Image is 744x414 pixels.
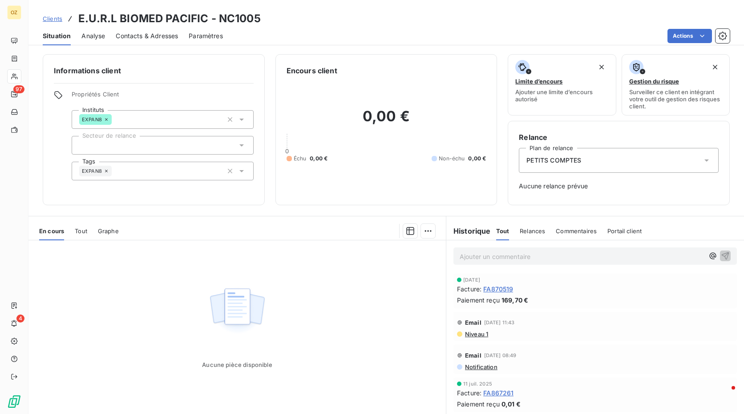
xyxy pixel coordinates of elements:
span: FA867261 [483,388,514,398]
span: Limite d’encours [515,78,562,85]
span: 0,01 € [501,399,521,409]
button: Limite d’encoursAjouter une limite d’encours autorisé [508,54,616,115]
span: Aucune relance prévue [519,182,719,191]
span: 11 juil. 2025 [463,381,492,386]
button: Gestion du risqueSurveiller ce client en intégrant votre outil de gestion des risques client. [622,54,730,115]
input: Ajouter une valeur [112,167,119,175]
span: En cours [39,227,64,235]
span: Échu [294,155,307,163]
span: FA870519 [483,284,513,294]
span: Surveiller ce client en intégrant votre outil de gestion des risques client. [629,88,722,110]
span: 4 [16,314,24,322]
span: Non-échu [439,155,465,163]
span: 0 [285,147,289,155]
span: Facture : [457,284,481,294]
iframe: Intercom live chat [714,384,735,405]
div: OZ [7,5,21,20]
h6: Informations client [54,65,254,76]
span: [DATE] [463,277,480,283]
span: Email [465,319,481,326]
img: Logo LeanPay [7,394,21,409]
h6: Historique [446,226,491,236]
span: Relances [520,227,545,235]
span: [DATE] 08:49 [484,353,517,358]
span: Facture : [457,388,481,398]
span: Propriétés Client [72,91,254,103]
span: Notification [464,363,497,370]
span: Analyse [81,32,105,40]
span: Aucune pièce disponible [202,361,272,368]
span: 0,00 € [310,155,328,163]
h6: Relance [519,132,719,143]
input: Ajouter une valeur [112,115,119,123]
span: EXPAN8 [82,168,102,174]
span: Clients [43,15,62,22]
input: Ajouter une valeur [79,141,86,149]
button: Actions [667,29,712,43]
span: Gestion du risque [629,78,679,85]
span: Paramètres [189,32,223,40]
span: 169,70 € [501,295,528,305]
span: Contacts & Adresses [116,32,178,40]
img: Empty state [209,283,266,338]
span: 97 [13,85,24,93]
h6: Encours client [287,65,337,76]
span: [DATE] 11:43 [484,320,515,325]
span: Graphe [98,227,119,235]
span: 0,00 € [468,155,486,163]
span: EXPAN8 [82,117,102,122]
span: Niveau 1 [464,330,488,338]
span: Commentaires [556,227,597,235]
span: Situation [43,32,71,40]
h3: E.U.R.L BIOMED PACIFIC - NC1005 [78,11,261,27]
span: Paiement reçu [457,399,500,409]
span: PETITS COMPTES [526,156,581,165]
span: Tout [496,227,509,235]
span: Paiement reçu [457,295,500,305]
h2: 0,00 € [287,107,486,134]
span: Ajouter une limite d’encours autorisé [515,88,608,103]
span: Email [465,352,481,359]
span: Portail client [607,227,642,235]
span: Tout [75,227,87,235]
a: Clients [43,14,62,23]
